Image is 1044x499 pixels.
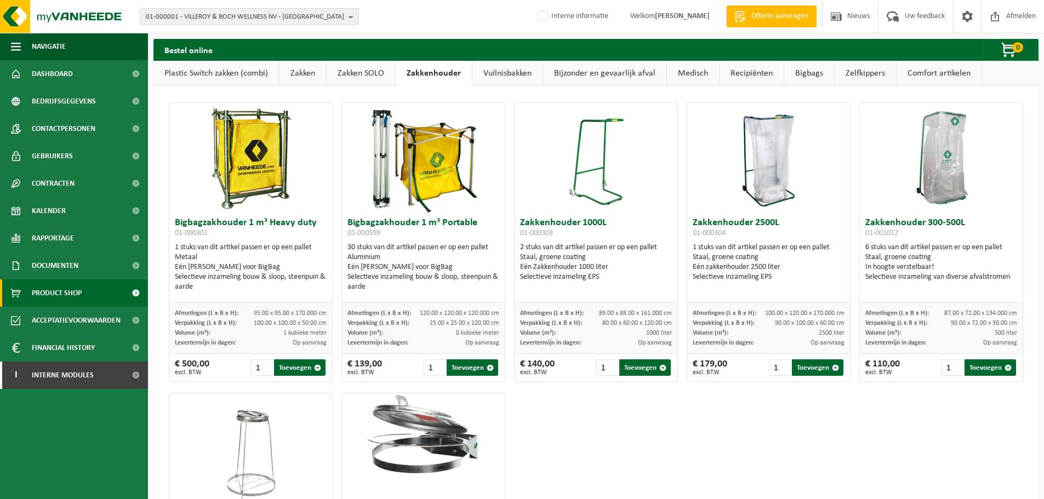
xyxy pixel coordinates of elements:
[347,330,383,336] span: Volume (m³):
[283,330,327,336] span: 1 kubieke meter
[520,320,582,326] span: Verpakking (L x B x H):
[599,310,672,317] span: 89.00 x 88.00 x 161.000 cm
[32,60,73,88] span: Dashboard
[1012,42,1023,53] span: 0
[520,253,672,262] div: Staal, groene coating
[279,61,326,86] a: Zakken
[32,197,66,225] span: Kalender
[424,359,446,376] input: 1
[951,320,1017,326] span: 90.00 x 72.00 x 30.00 cm
[347,359,382,376] div: € 139,00
[347,218,499,240] h3: Bigbagzakhouder 1 m³ Portable
[472,61,543,86] a: Vuilnisbakken
[965,359,1016,376] button: Toevoegen
[520,359,555,376] div: € 140,00
[865,243,1017,282] div: 6 stuks van dit artikel passen er op een pallet
[32,88,96,115] span: Bedrijfsgegevens
[769,359,791,376] input: 1
[619,359,671,376] button: Toevoegen
[420,310,499,317] span: 120.00 x 120.00 x 120.000 cm
[638,340,672,346] span: Op aanvraag
[254,310,327,317] span: 95.00 x 95.00 x 170.000 cm
[32,279,82,307] span: Product Shop
[983,39,1037,61] button: 0
[153,61,279,86] a: Plastic Switch zakken (combi)
[175,243,327,292] div: 1 stuks van dit artikel passen er op een pallet
[32,142,73,170] span: Gebruikers
[865,262,1017,272] div: In hoogte verstelbaar!
[369,103,478,213] img: 01-000599
[32,33,66,60] span: Navigatie
[175,272,327,292] div: Selectieve inzameling bouw & sloop, steenpuin & aarde
[153,39,224,60] h2: Bestel online
[543,61,666,86] a: Bijzonder en gevaarlijk afval
[726,5,817,27] a: Offerte aanvragen
[865,218,1017,240] h3: Zakkenhouder 300-500L
[327,61,395,86] a: Zakken SOLO
[347,320,409,326] span: Verpakking (L x B x H):
[520,243,672,282] div: 2 stuks van dit artikel passen er op een pallet
[175,253,327,262] div: Metaal
[347,229,380,237] span: 01-000599
[140,8,359,25] button: 01-000001 - VILLEROY & BOCH WELLNESS NV - [GEOGRAPHIC_DATA]
[347,310,411,317] span: Afmetingen (L x B x H):
[693,272,845,282] div: Selectieve inzameling EPS
[596,359,619,376] input: 1
[865,340,926,346] span: Levertermijn in dagen:
[293,340,327,346] span: Op aanvraag
[602,320,672,326] span: 80.00 x 60.00 x 120.00 cm
[749,11,811,22] span: Offerte aanvragen
[32,334,95,362] span: Financial History
[865,320,927,326] span: Verpakking (L x B x H):
[520,229,553,237] span: 01-000303
[693,253,845,262] div: Staal, groene coating
[175,330,210,336] span: Volume (m³):
[175,340,236,346] span: Levertermijn in dagen:
[11,362,21,389] span: I
[347,369,382,376] span: excl. BTW
[693,359,727,376] div: € 179,00
[520,262,672,272] div: Eén Zakkenhouder 1000 liter
[520,272,672,282] div: Selectieve inzameling EPS
[819,330,845,336] span: 2500 liter
[32,170,75,197] span: Contracten
[536,8,608,25] label: Interne informatie
[784,61,834,86] a: Bigbags
[347,272,499,292] div: Selectieve inzameling bouw & sloop, steenpuin & aarde
[693,218,845,240] h3: Zakkenhouder 2500L
[175,320,237,326] span: Verpakking (L x B x H):
[569,103,624,213] img: 01-000303
[792,359,843,376] button: Toevoegen
[447,359,498,376] button: Toevoegen
[175,369,209,376] span: excl. BTW
[693,310,756,317] span: Afmetingen (L x B x H):
[835,61,896,86] a: Zelfkippers
[347,253,499,262] div: Aluminium
[741,103,796,213] img: 01-000304
[342,393,505,475] img: 01-000307
[175,262,327,272] div: Eén [PERSON_NAME] voor BigBag
[520,330,556,336] span: Volume (m³):
[942,359,964,376] input: 1
[175,229,208,237] span: 01-000301
[865,229,898,237] span: 01-001012
[995,330,1017,336] span: 500 liter
[465,340,499,346] span: Op aanvraag
[693,243,845,282] div: 1 stuks van dit artikel passen er op een pallet
[175,359,209,376] div: € 500,00
[32,225,74,252] span: Rapportage
[897,61,982,86] a: Comfort artikelen
[865,253,1017,262] div: Staal, groene coating
[775,320,845,326] span: 90.00 x 100.00 x 60.00 cm
[865,310,929,317] span: Afmetingen (L x B x H):
[693,320,755,326] span: Verpakking (L x B x H):
[32,362,94,389] span: Interne modules
[720,61,784,86] a: Recipiënten
[32,252,78,279] span: Documenten
[175,310,238,317] span: Afmetingen (L x B x H):
[146,9,344,25] span: 01-000001 - VILLEROY & BOCH WELLNESS NV - [GEOGRAPHIC_DATA]
[667,61,719,86] a: Medisch
[765,310,845,317] span: 100.00 x 120.00 x 170.000 cm
[347,262,499,272] div: Eén [PERSON_NAME] voor BigBag
[175,218,327,240] h3: Bigbagzakhouder 1 m³ Heavy duty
